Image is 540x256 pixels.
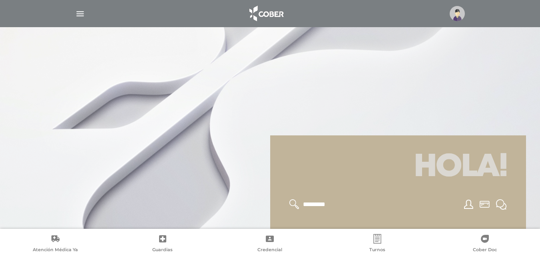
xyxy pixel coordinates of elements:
span: Turnos [369,247,385,254]
h1: Hola! [280,145,516,190]
a: Cober Doc [431,234,538,254]
a: Turnos [324,234,431,254]
img: profile-placeholder.svg [450,6,465,21]
span: Cober Doc [473,247,497,254]
span: Guardias [152,247,173,254]
a: Guardias [109,234,217,254]
a: Credencial [216,234,324,254]
img: logo_cober_home-white.png [245,4,287,23]
img: Cober_menu-lines-white.svg [75,9,85,19]
span: Credencial [257,247,282,254]
a: Atención Médica Ya [2,234,109,254]
span: Atención Médica Ya [33,247,78,254]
